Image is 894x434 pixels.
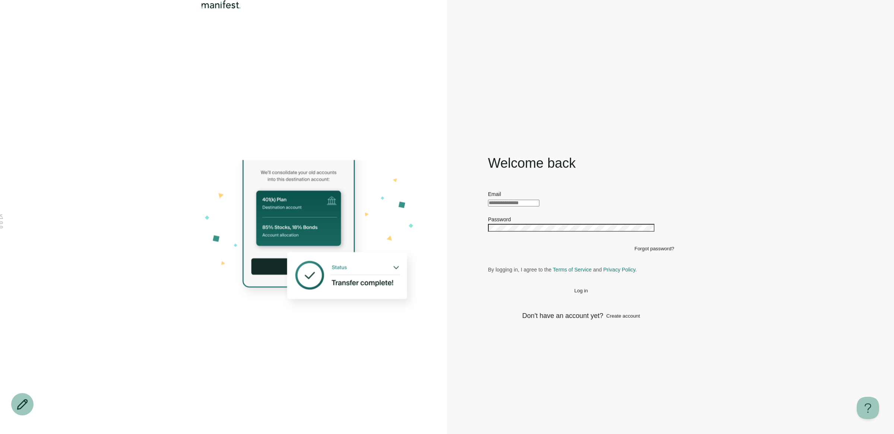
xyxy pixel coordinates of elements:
iframe: Toggle Customer Support [857,397,879,419]
span: Log in [574,288,588,293]
h1: Welcome back [488,154,674,172]
a: Privacy Policy [603,267,635,273]
button: Forgot password? [634,246,674,251]
label: Password [488,216,511,222]
button: Log in [488,288,674,293]
label: Email [488,191,501,197]
p: By logging in, I agree to the and . [488,266,674,273]
a: Terms of Service [553,267,592,273]
span: Don't have an account yet? [522,311,603,320]
button: Create account [606,313,640,319]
